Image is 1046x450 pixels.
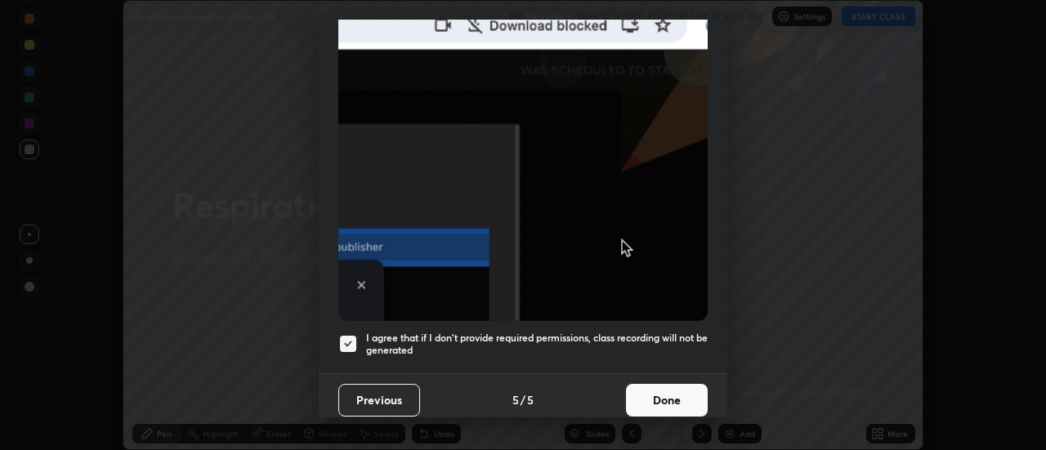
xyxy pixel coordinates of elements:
button: Done [626,384,708,417]
h4: 5 [512,391,519,408]
h4: / [521,391,525,408]
button: Previous [338,384,420,417]
h4: 5 [527,391,534,408]
h5: I agree that if I don't provide required permissions, class recording will not be generated [366,332,708,357]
